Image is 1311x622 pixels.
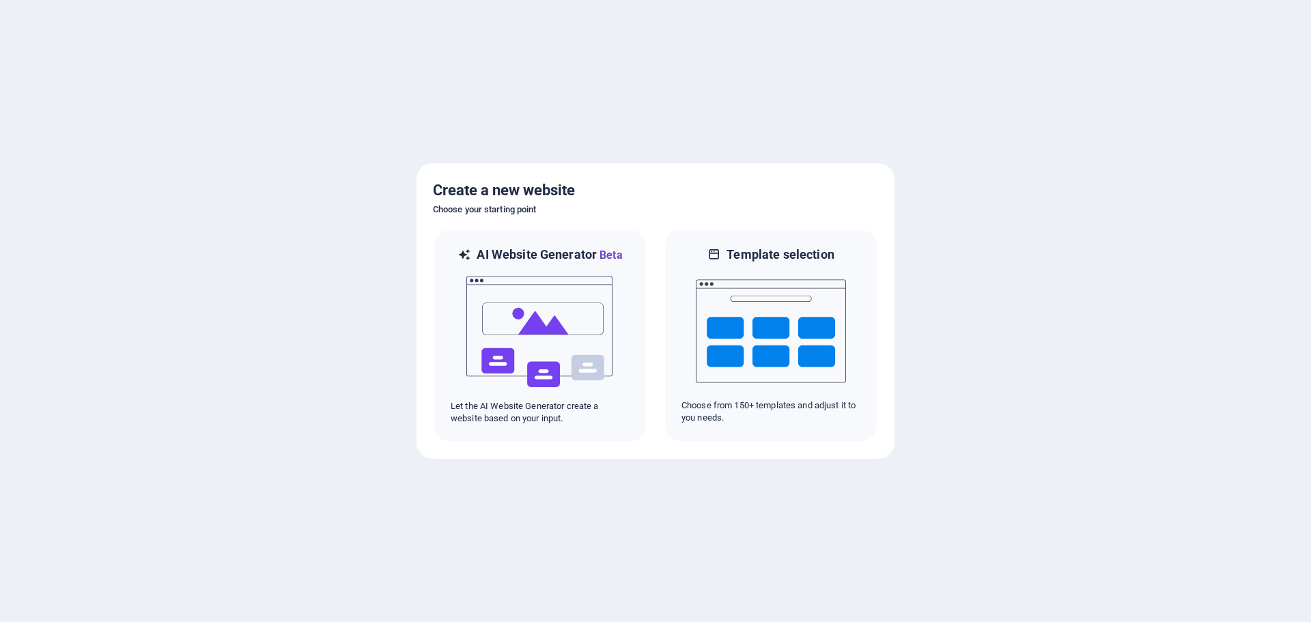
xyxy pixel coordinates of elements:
[433,229,647,442] div: AI Website GeneratorBetaaiLet the AI Website Generator create a website based on your input.
[681,399,860,424] p: Choose from 150+ templates and adjust it to you needs.
[451,400,630,425] p: Let the AI Website Generator create a website based on your input.
[727,246,834,263] h6: Template selection
[433,201,878,218] h6: Choose your starting point
[664,229,878,442] div: Template selectionChoose from 150+ templates and adjust it to you needs.
[597,249,623,261] span: Beta
[465,264,615,400] img: ai
[433,180,878,201] h5: Create a new website
[477,246,622,264] h6: AI Website Generator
